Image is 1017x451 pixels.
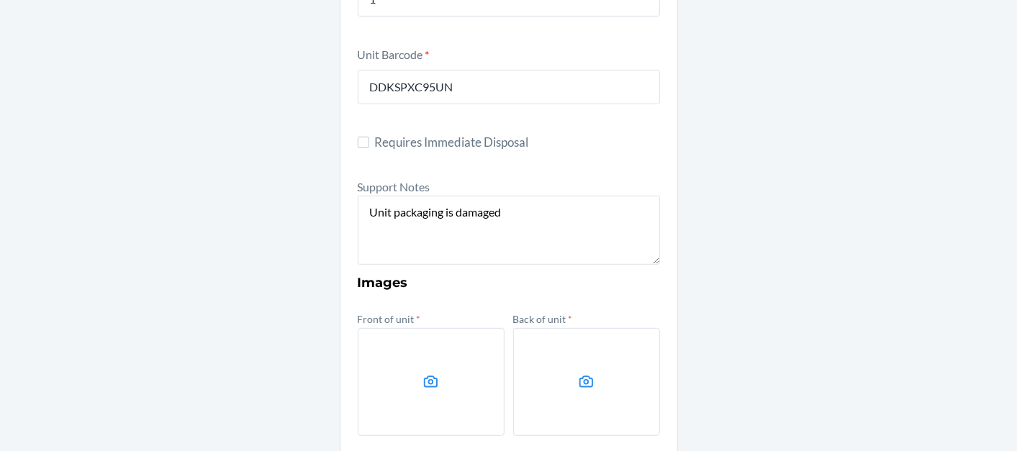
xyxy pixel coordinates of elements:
[358,273,660,292] h3: Images
[358,313,421,325] label: Front of unit
[513,313,573,325] label: Back of unit
[375,133,660,152] span: Requires Immediate Disposal
[358,137,369,148] input: Requires Immediate Disposal
[358,47,430,61] label: Unit Barcode
[358,180,430,193] label: Support Notes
